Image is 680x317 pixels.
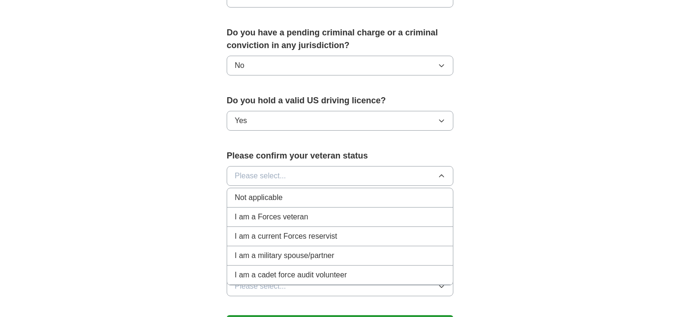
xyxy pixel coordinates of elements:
[235,281,286,292] span: Please select...
[227,276,453,296] button: Please select...
[235,231,337,242] span: I am a current Forces reservist
[235,60,244,71] span: No
[235,192,282,203] span: Not applicable
[227,111,453,131] button: Yes
[235,250,334,261] span: I am a military spouse/partner
[235,211,308,223] span: I am a Forces veteran
[227,166,453,186] button: Please select...
[235,115,247,126] span: Yes
[235,170,286,182] span: Please select...
[227,26,453,52] label: Do you have a pending criminal charge or a criminal conviction in any jurisdiction?
[227,56,453,75] button: No
[227,150,453,162] label: Please confirm your veteran status
[235,269,347,281] span: I am a cadet force audit volunteer
[227,94,453,107] label: Do you hold a valid US driving licence?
